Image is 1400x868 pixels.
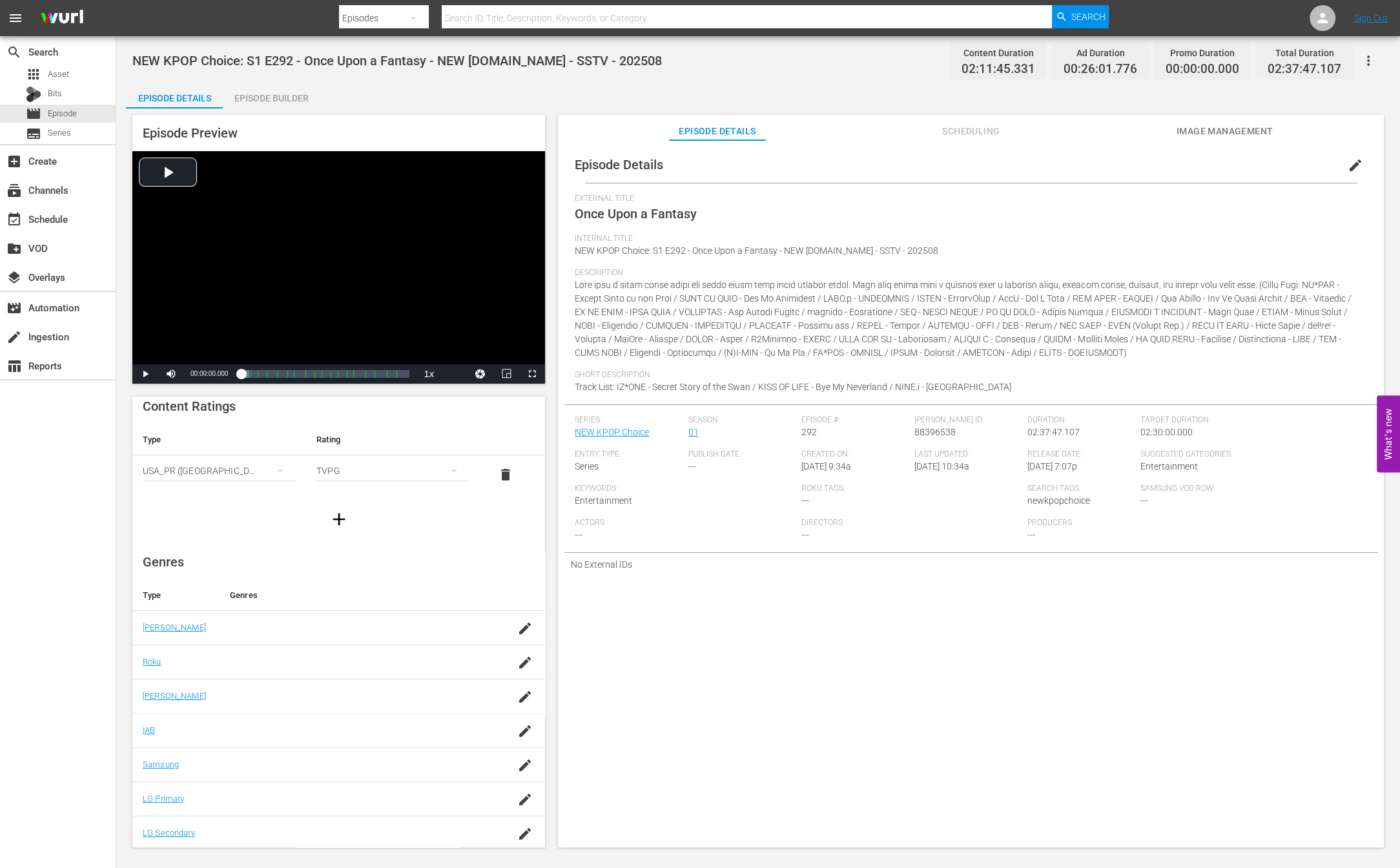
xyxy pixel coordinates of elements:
a: Sign Out [1354,13,1388,23]
span: Bits [48,87,62,100]
span: Asset [26,67,41,82]
span: 00:00:00.000 [1166,62,1239,77]
span: Search Tags: [1027,484,1134,494]
span: Entry Type: [575,449,681,460]
span: Roku Tags: [801,484,1021,494]
span: delete [498,467,513,482]
div: Bits [26,87,41,102]
span: Schedule [6,212,22,227]
a: LG Secondary [143,828,195,838]
span: Actors [575,518,794,528]
span: Genres [143,554,184,570]
span: Once Upon a Fantasy [575,206,697,222]
span: Asset [48,68,69,81]
span: Series [48,127,71,139]
span: Internal Title [575,234,1361,244]
span: Episode [48,107,77,120]
a: [PERSON_NAME] [143,691,206,701]
button: Playback Rate [416,364,442,384]
span: NEW KPOP Choice: S1 E292 - Once Upon a Fantasy - NEW [DOMAIN_NAME] - SSTV - 202508 [132,53,662,68]
th: Type [132,580,220,611]
button: Episode Details [126,83,223,108]
span: Image Management [1177,123,1273,139]
span: newkpopchoice [1027,495,1090,506]
table: simple table [132,424,545,495]
span: 02:37:47.107 [1027,427,1080,437]
div: Content Duration [962,44,1035,62]
span: Scheduling [923,123,1020,139]
span: Episode [26,106,41,121]
a: IAB [143,725,155,735]
span: --- [688,461,695,471]
span: Directors [801,518,1021,528]
span: --- [575,530,582,540]
th: Rating [306,424,480,455]
span: [DATE] 9:34a [801,461,851,471]
button: Picture-in-Picture [493,364,519,384]
a: 01 [688,427,698,437]
span: Series [575,461,599,471]
span: Series [26,126,41,141]
span: Keywords: [575,484,794,494]
span: Reports [6,358,22,374]
span: NEW KPOP Choice: S1 E292 - Once Upon a Fantasy - NEW [DOMAIN_NAME] - SSTV - 202508 [575,245,938,256]
div: Video Player [132,151,545,384]
span: --- [1140,495,1148,506]
span: 00:00:00.000 [190,370,228,377]
a: Samsung [143,759,179,769]
span: edit [1348,158,1363,173]
div: Ad Duration [1064,44,1137,62]
span: [PERSON_NAME] ID: [914,415,1021,426]
span: Publish Date: [688,449,794,460]
span: Automation [6,300,22,316]
span: Entertainment [575,495,632,506]
button: Open Feedback Widget [1377,396,1400,473]
span: Season: [688,415,794,426]
div: USA_PR ([GEOGRAPHIC_DATA]) [143,453,296,489]
a: NEW KPOP Choice [575,427,649,437]
button: Jump To Time [468,364,493,384]
span: 292 [801,427,817,437]
span: Episode Details [575,157,663,172]
div: Episode Builder [223,83,320,114]
th: Genres [220,580,502,611]
span: [DATE] 7:07p [1027,461,1077,471]
a: LG Primary [143,794,184,803]
span: Samsung VOD Row: [1140,484,1247,494]
span: Channels [6,183,22,198]
span: --- [1027,530,1035,540]
span: 02:11:45.331 [962,62,1035,77]
span: Search [1071,5,1106,28]
div: Promo Duration [1166,44,1239,62]
span: 88396538 [914,427,956,437]
span: Created On: [801,449,908,460]
div: Progress Bar [241,370,409,378]
span: 00:26:01.776 [1064,62,1137,77]
button: Play [132,364,158,384]
th: Type [132,424,306,455]
span: VOD [6,241,22,256]
button: edit [1340,150,1371,181]
a: [PERSON_NAME] [143,623,206,632]
span: Lore ipsu d sitam conse adipi eli seddo eiusm temp incid utlabor etdol. Magn aliq enima mini v qu... [575,280,1351,358]
button: Mute [158,364,184,384]
span: Suggested Categories: [1140,449,1360,460]
span: Ingestion [6,329,22,345]
span: Episode #: [801,415,908,426]
span: 02:30:00.000 [1140,427,1193,437]
button: Fullscreen [519,364,545,384]
span: Overlays [6,270,22,285]
span: menu [8,10,23,26]
span: Episode Preview [143,125,238,141]
button: Episode Builder [223,83,320,108]
span: Short Description [575,370,1361,380]
span: --- [801,495,809,506]
div: No External IDs [564,553,1377,576]
button: Search [1052,5,1109,28]
div: Total Duration [1268,44,1341,62]
span: Content Ratings [143,398,236,414]
div: Episode Details [126,83,223,114]
span: Duration: [1027,415,1134,426]
div: TVPG [316,453,469,489]
span: [DATE] 10:34a [914,461,969,471]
